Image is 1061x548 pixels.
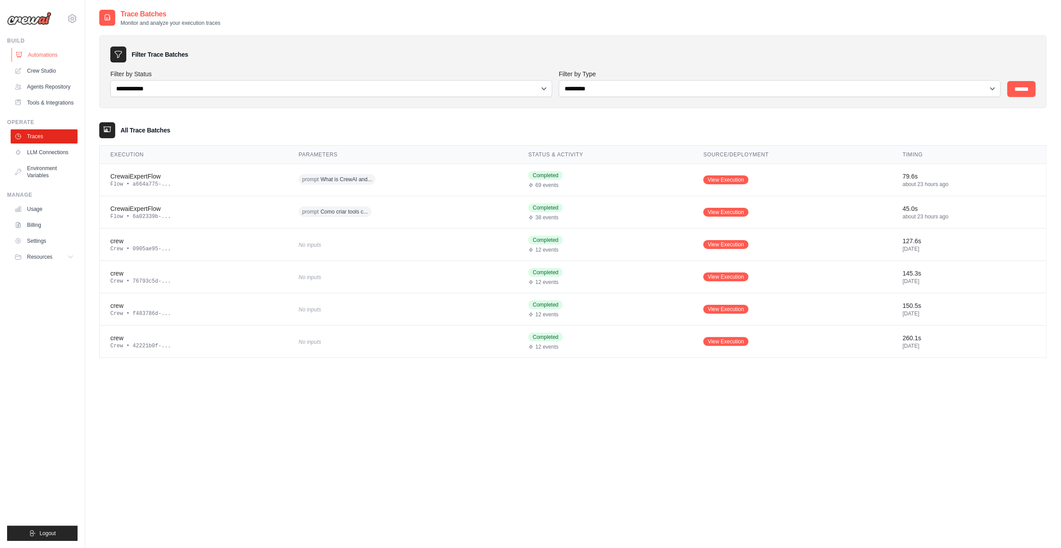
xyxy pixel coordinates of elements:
div: [DATE] [903,278,1036,285]
div: Crew • 76793c5d-... [110,278,277,285]
div: about 23 hours ago [903,181,1036,188]
label: Filter by Status [110,70,552,78]
span: No inputs [299,339,321,345]
div: [DATE] [903,310,1036,317]
th: Parameters [288,146,518,164]
label: Filter by Type [559,70,1000,78]
span: What is CrewAI and... [320,176,372,183]
div: crew [110,269,277,278]
div: [DATE] [903,342,1036,350]
span: Completed [528,333,563,342]
div: prompt: What is CrewAI and how does it work? [299,173,469,187]
div: Build [7,37,78,44]
a: View Execution [703,305,749,314]
tr: View details for crew execution [100,293,1046,325]
div: crew [110,334,277,342]
a: Environment Variables [11,161,78,183]
a: Tools & Integrations [11,96,78,110]
span: 12 events [535,343,558,350]
a: Usage [11,202,78,216]
div: CrewaiExpertFlow [110,172,277,181]
a: Billing [11,218,78,232]
a: Crew Studio [11,64,78,78]
th: Source/Deployment [693,146,892,164]
tr: View details for crew execution [100,260,1046,293]
a: View Execution [703,175,749,184]
span: Completed [528,268,563,277]
div: Crew • 42221b0f-... [110,342,277,350]
div: Flow • 6a02339b-... [110,213,277,220]
a: Automations [12,48,78,62]
th: Execution [100,146,288,164]
a: LLM Connections [11,145,78,159]
span: No inputs [299,307,321,313]
div: crew [110,301,277,310]
h3: All Trace Batches [121,126,170,135]
tr: View details for CrewaiExpertFlow execution [100,196,1046,228]
th: Timing [892,146,1046,164]
div: Operate [7,119,78,126]
div: 145.3s [903,269,1036,278]
div: Crew • 0905ae95-... [110,245,277,253]
span: Completed [528,236,563,245]
img: Logo [7,12,51,25]
a: View Execution [703,272,749,281]
div: No inputs [299,303,469,315]
span: prompt [302,208,319,215]
span: 69 events [535,182,558,189]
div: 150.5s [903,301,1036,310]
a: Agents Repository [11,80,78,94]
span: No inputs [299,274,321,280]
div: No inputs [299,238,469,250]
span: Completed [528,300,563,309]
tr: View details for crew execution [100,325,1046,358]
span: No inputs [299,242,321,248]
div: Flow • a664a775-... [110,181,277,188]
span: 12 events [535,246,558,253]
div: Manage [7,191,78,198]
p: Monitor and analyze your execution traces [121,19,220,27]
th: Status & Activity [518,146,693,164]
a: View Execution [703,208,749,217]
div: [DATE] [903,245,1036,253]
div: No inputs [299,335,469,347]
a: View Execution [703,240,749,249]
a: View Execution [703,337,749,346]
a: Traces [11,129,78,144]
div: CrewaiExpertFlow [110,204,277,213]
h3: Filter Trace Batches [132,50,188,59]
tr: View details for CrewaiExpertFlow execution [100,163,1046,196]
div: No inputs [299,271,469,283]
span: 12 events [535,279,558,286]
span: Completed [528,203,563,212]
h2: Trace Batches [121,9,220,19]
button: Logout [7,526,78,541]
div: 260.1s [903,334,1036,342]
span: Como criar tools c... [320,208,368,215]
div: prompt: Como criar tools customizadas? [299,205,469,219]
span: 38 events [535,214,558,221]
div: about 23 hours ago [903,213,1036,220]
a: Settings [11,234,78,248]
tr: View details for crew execution [100,228,1046,260]
div: Crew • f483786d-... [110,310,277,317]
span: Logout [39,530,56,537]
span: 12 events [535,311,558,318]
div: 127.6s [903,237,1036,245]
div: 45.0s [903,204,1036,213]
div: 79.6s [903,172,1036,181]
span: Resources [27,253,52,260]
button: Resources [11,250,78,264]
span: prompt [302,176,319,183]
div: crew [110,237,277,245]
span: Completed [528,171,563,180]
